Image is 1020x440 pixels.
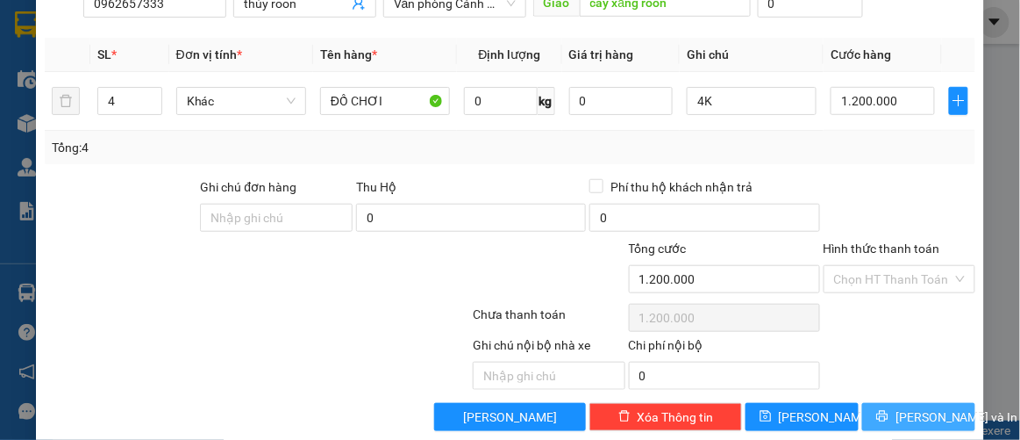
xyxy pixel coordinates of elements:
[434,403,587,431] button: [PERSON_NAME]
[200,180,296,194] label: Ghi chú đơn hàng
[97,47,111,61] span: SL
[950,94,967,108] span: plus
[473,335,625,362] div: Ghi chú nội bộ nhà xe
[200,204,353,232] input: Ghi chú đơn hàng
[187,88,296,114] span: Khác
[603,177,760,197] span: Phí thu hộ khách nhận trả
[638,408,714,427] span: Xóa Thông tin
[831,47,891,61] span: Cước hàng
[463,408,557,427] span: [PERSON_NAME]
[745,403,859,431] button: save[PERSON_NAME]
[618,410,631,424] span: delete
[589,403,742,431] button: deleteXóa Thông tin
[320,47,377,61] span: Tên hàng
[680,38,824,72] th: Ghi chú
[569,47,634,61] span: Giá trị hàng
[538,87,555,115] span: kg
[687,87,817,115] input: Ghi Chú
[356,180,396,194] span: Thu Hộ
[760,410,772,424] span: save
[779,408,873,427] span: [PERSON_NAME]
[876,410,888,424] span: printer
[52,138,396,157] div: Tổng: 4
[320,87,450,115] input: VD: Bàn, Ghế
[824,242,940,256] label: Hình thức thanh toán
[176,47,242,61] span: Đơn vị tính
[895,408,1018,427] span: [PERSON_NAME] và In
[862,403,975,431] button: printer[PERSON_NAME] và In
[478,47,540,61] span: Định lượng
[471,305,627,335] div: Chưa thanh toán
[949,87,968,115] button: plus
[629,242,687,256] span: Tổng cước
[473,362,625,390] input: Nhập ghi chú
[629,335,820,362] div: Chi phí nội bộ
[569,87,673,115] input: 0
[52,87,80,115] button: delete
